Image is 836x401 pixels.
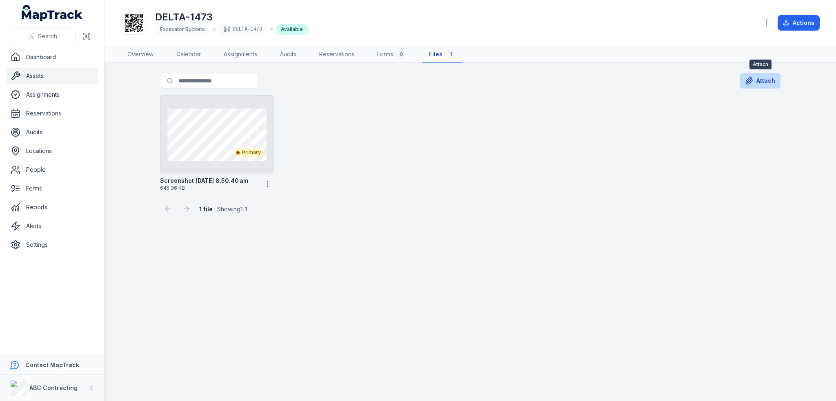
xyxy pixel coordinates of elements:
[7,143,98,159] a: Locations
[7,237,98,253] a: Settings
[7,86,98,103] a: Assignments
[38,32,57,40] span: Search
[199,206,213,213] strong: 1 file
[155,11,308,24] h1: DELTA-1473
[740,73,780,89] button: Attach
[160,177,248,185] strong: Screenshot [DATE] 8.50.40 am
[7,105,98,122] a: Reservations
[170,46,207,63] a: Calendar
[160,185,258,191] span: 645.36 KB
[7,199,98,215] a: Reports
[276,24,308,35] div: Available
[371,46,413,63] a: Forms0
[10,29,76,44] button: Search
[778,15,820,31] button: Actions
[219,24,267,35] div: DELTA-1473
[7,124,98,140] a: Audits
[25,361,79,368] strong: Contact MapTrack
[7,218,98,234] a: Alerts
[22,5,83,21] a: MapTrack
[29,384,78,391] strong: ABC Contracting
[7,162,98,178] a: People
[273,46,303,63] a: Audits
[160,26,205,32] span: Excavator Buckets
[313,46,361,63] a: Reservations
[121,46,160,63] a: Overview
[233,148,263,157] div: Primary
[446,49,456,59] div: 1
[7,68,98,84] a: Assets
[749,60,772,69] span: Attach
[199,206,247,213] span: · Showing 1 - 1
[7,180,98,197] a: Forms
[396,49,406,59] div: 0
[217,46,264,63] a: Assignments
[422,46,462,63] a: Files1
[7,49,98,65] a: Dashboard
